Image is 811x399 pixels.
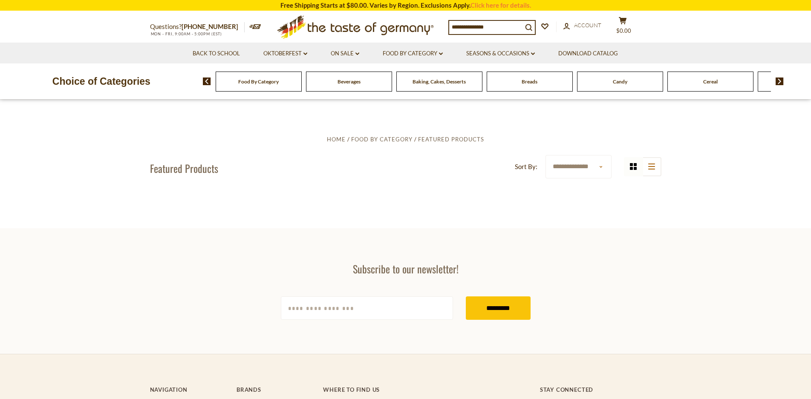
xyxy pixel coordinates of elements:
[150,386,228,393] h4: Navigation
[338,78,361,85] a: Beverages
[515,161,537,172] label: Sort By:
[540,386,661,393] h4: Stay Connected
[558,49,618,58] a: Download Catalog
[238,78,279,85] a: Food By Category
[203,78,211,85] img: previous arrow
[522,78,537,85] a: Breads
[703,78,718,85] a: Cereal
[413,78,466,85] a: Baking, Cakes, Desserts
[182,23,238,30] a: [PHONE_NUMBER]
[466,49,535,58] a: Seasons & Occasions
[150,32,222,36] span: MON - FRI, 9:00AM - 5:00PM (EST)
[150,21,245,32] p: Questions?
[263,49,307,58] a: Oktoberfest
[331,49,359,58] a: On Sale
[418,136,484,143] a: Featured Products
[150,162,218,175] h1: Featured Products
[383,49,443,58] a: Food By Category
[323,386,505,393] h4: Where to find us
[351,136,413,143] a: Food By Category
[281,262,531,275] h3: Subscribe to our newsletter!
[610,17,636,38] button: $0.00
[470,1,531,9] a: Click here for details.
[237,386,315,393] h4: Brands
[327,136,346,143] a: Home
[613,78,627,85] a: Candy
[563,21,601,30] a: Account
[616,27,631,34] span: $0.00
[574,22,601,29] span: Account
[193,49,240,58] a: Back to School
[776,78,784,85] img: next arrow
